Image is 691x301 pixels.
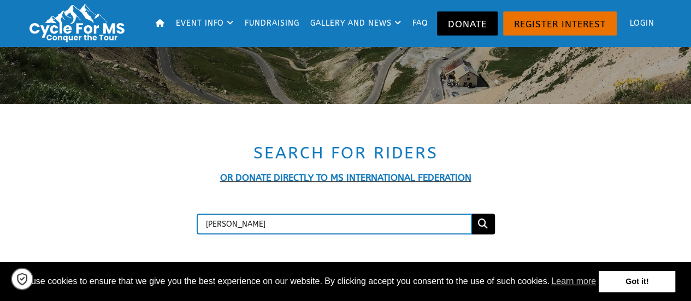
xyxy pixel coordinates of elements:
[11,268,33,290] a: Cookie settings
[16,273,599,290] span: We use cookies to ensure that we give you the best experience on our website. By clicking accept ...
[503,11,617,36] a: Register Interest
[220,172,471,183] a: OR DONATE DIRECTLY TO MS INTERNATIONAL FEDERATION
[34,142,657,164] h2: Search for Riders
[437,11,498,36] a: Donate
[550,273,598,290] a: learn more about cookies
[599,271,675,293] a: dismiss cookie message
[197,214,472,234] input: Search for a fundraiser
[25,3,134,44] img: Logo
[619,5,659,42] a: Login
